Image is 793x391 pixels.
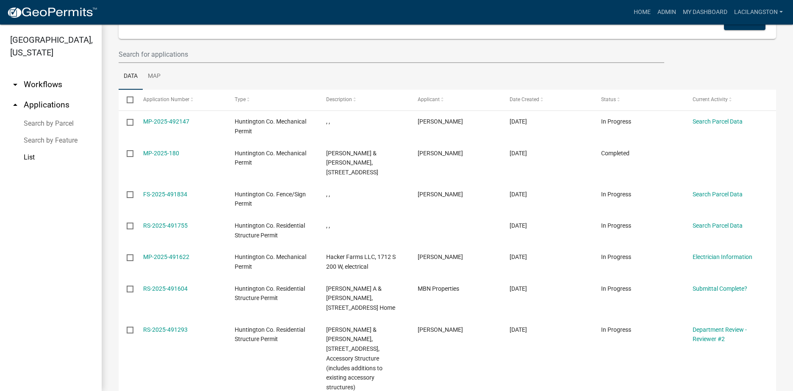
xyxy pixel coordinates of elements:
[724,15,765,30] button: Columns
[693,118,743,125] a: Search Parcel Data
[510,191,527,198] span: 10/13/2025
[235,222,305,239] span: Huntington Co. Residential Structure Permit
[135,90,226,110] datatable-header-cell: Application Number
[235,285,305,302] span: Huntington Co. Residential Structure Permit
[693,253,752,260] a: Electrician Information
[410,90,501,110] datatable-header-cell: Applicant
[235,253,306,270] span: Huntington Co. Mechanical Permit
[693,285,747,292] a: Submittal Complete?
[510,150,527,157] span: 10/13/2025
[227,90,318,110] datatable-header-cell: Type
[510,96,539,102] span: Date Created
[119,63,143,90] a: Data
[119,46,664,63] input: Search for applications
[601,285,631,292] span: In Progress
[654,4,679,20] a: Admin
[326,285,395,311] span: Shaw, Nicholas A & Elizabeth, 622 N 200 W, New Home
[418,150,463,157] span: Kimberly Hostetler
[235,150,306,166] span: Huntington Co. Mechanical Permit
[418,326,463,333] span: Jonathon Voght
[510,285,527,292] span: 10/13/2025
[693,96,728,102] span: Current Activity
[235,191,306,207] span: Huntington Co. Fence/Sign Permit
[630,4,654,20] a: Home
[143,96,189,102] span: Application Number
[601,326,631,333] span: In Progress
[143,253,189,260] a: MP-2025-491622
[601,118,631,125] span: In Progress
[326,191,330,198] span: , ,
[143,326,188,333] a: RS-2025-491293
[326,326,383,391] span: Voght, Jonathon R & Allison M, 750 E Jefferson St, Accessory Structure (includes additions to exi...
[10,80,20,90] i: arrow_drop_down
[685,90,776,110] datatable-header-cell: Current Activity
[235,118,306,135] span: Huntington Co. Mechanical Permit
[679,4,731,20] a: My Dashboard
[418,285,459,292] span: MBN Properties
[119,90,135,110] datatable-header-cell: Select
[693,191,743,198] a: Search Parcel Data
[601,150,629,157] span: Completed
[143,191,187,198] a: FS-2025-491834
[501,90,593,110] datatable-header-cell: Date Created
[318,90,410,110] datatable-header-cell: Description
[510,326,527,333] span: 10/11/2025
[510,118,527,125] span: 10/14/2025
[693,326,747,343] a: Department Review - Reviewer #2
[601,222,631,229] span: In Progress
[143,222,188,229] a: RS-2025-491755
[731,4,786,20] a: LaciLangston
[143,150,179,157] a: MP-2025-180
[510,253,527,260] span: 10/13/2025
[418,118,463,125] span: Haley Rheinheimer
[601,96,616,102] span: Status
[326,118,330,125] span: , ,
[418,96,440,102] span: Applicant
[326,150,378,176] span: Kline, Michael & Matthew, 3144 W 543 S, electrical
[418,191,463,198] span: Ron
[143,118,189,125] a: MP-2025-492147
[693,222,743,229] a: Search Parcel Data
[235,96,246,102] span: Type
[10,100,20,110] i: arrow_drop_up
[601,253,631,260] span: In Progress
[510,222,527,229] span: 10/13/2025
[601,191,631,198] span: In Progress
[143,63,166,90] a: Map
[418,253,463,260] span: levi boller
[143,285,188,292] a: RS-2025-491604
[593,90,685,110] datatable-header-cell: Status
[326,253,396,270] span: Hacker Farms LLC, 1712 S 200 W, electrical
[326,222,330,229] span: , ,
[235,326,305,343] span: Huntington Co. Residential Structure Permit
[326,96,352,102] span: Description
[129,15,165,30] a: + Filter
